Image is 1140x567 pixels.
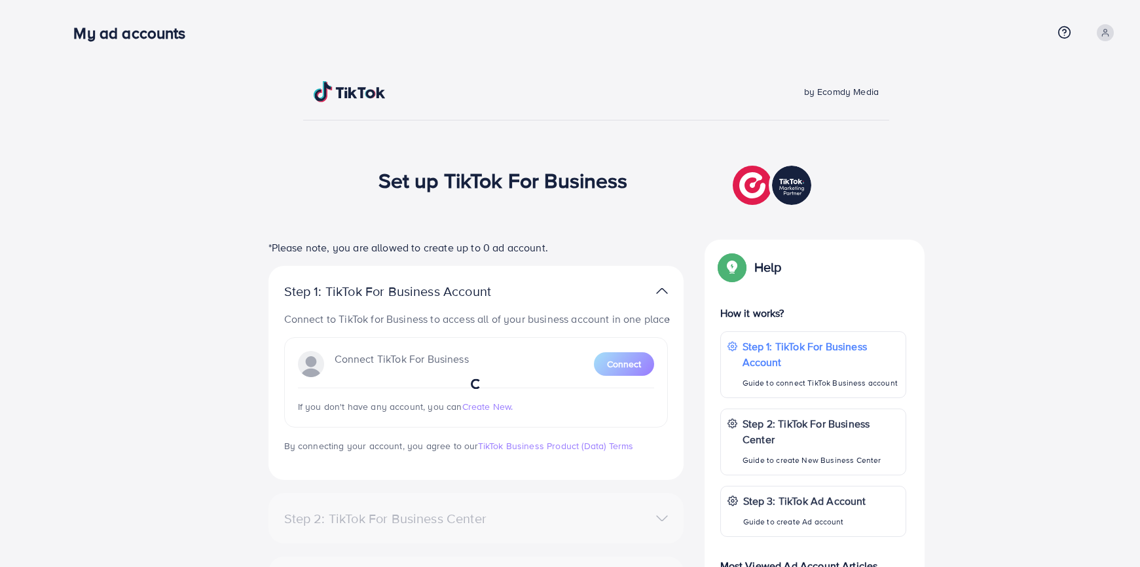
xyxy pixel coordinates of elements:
p: Step 1: TikTok For Business Account [743,338,899,370]
h3: My ad accounts [73,24,196,43]
p: *Please note, you are allowed to create up to 0 ad account. [268,240,684,255]
img: TikTok partner [656,282,668,301]
img: TikTok partner [733,162,815,208]
p: Step 3: TikTok Ad Account [743,493,866,509]
img: TikTok [314,81,386,102]
span: by Ecomdy Media [804,85,879,98]
p: Step 2: TikTok For Business Center [743,416,899,447]
p: Guide to create New Business Center [743,452,899,468]
p: How it works? [720,305,906,321]
h1: Set up TikTok For Business [378,168,628,192]
p: Step 1: TikTok For Business Account [284,283,533,299]
img: Popup guide [720,255,744,279]
p: Guide to create Ad account [743,514,866,530]
p: Guide to connect TikTok Business account [743,375,899,391]
p: Help [754,259,782,275]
